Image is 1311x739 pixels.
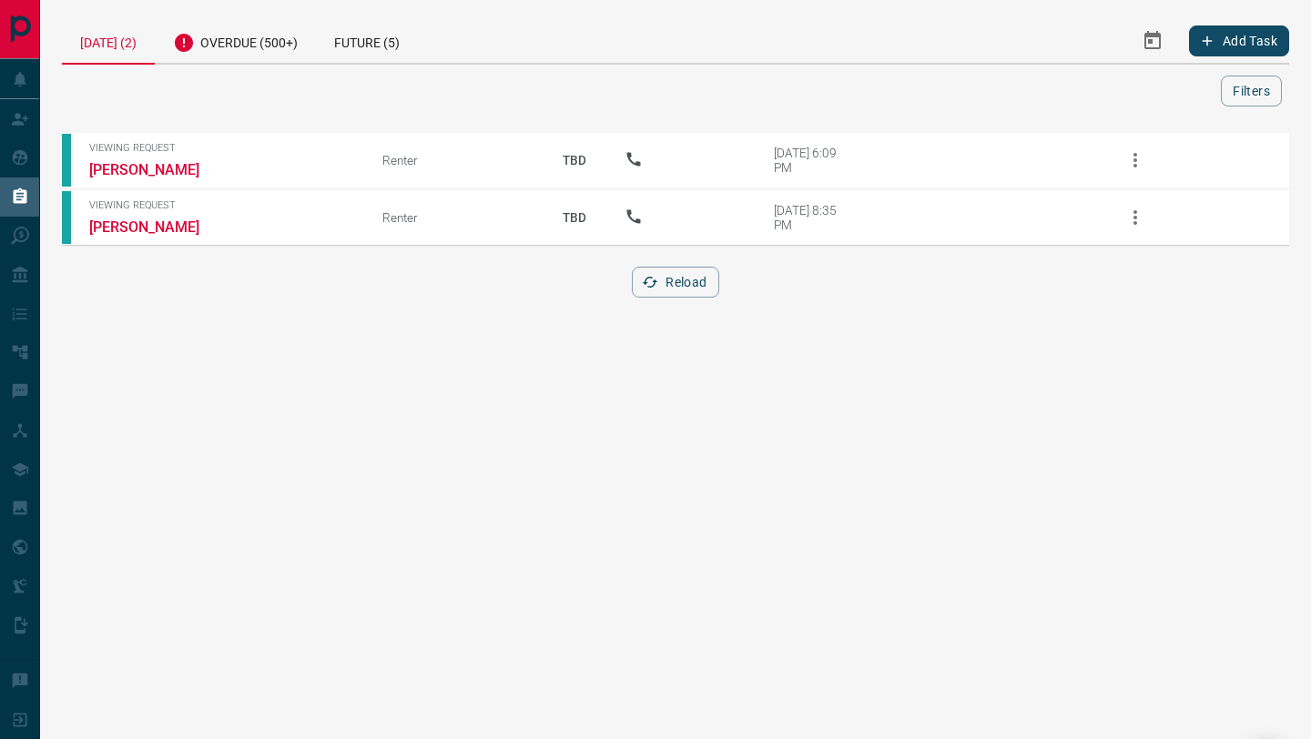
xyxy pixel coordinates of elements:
[774,146,851,175] div: [DATE] 6:09 PM
[89,218,226,236] a: [PERSON_NAME]
[552,136,597,185] p: TBD
[632,267,718,298] button: Reload
[1189,25,1289,56] button: Add Task
[1131,19,1174,63] button: Select Date Range
[316,18,418,63] div: Future (5)
[552,193,597,242] p: TBD
[774,203,851,232] div: [DATE] 8:35 PM
[62,191,71,244] div: condos.ca
[89,161,226,178] a: [PERSON_NAME]
[89,199,355,211] span: Viewing Request
[62,18,155,65] div: [DATE] (2)
[382,210,523,225] div: Renter
[382,153,523,167] div: Renter
[1221,76,1282,106] button: Filters
[62,134,71,187] div: condos.ca
[155,18,316,63] div: Overdue (500+)
[89,142,355,154] span: Viewing Request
